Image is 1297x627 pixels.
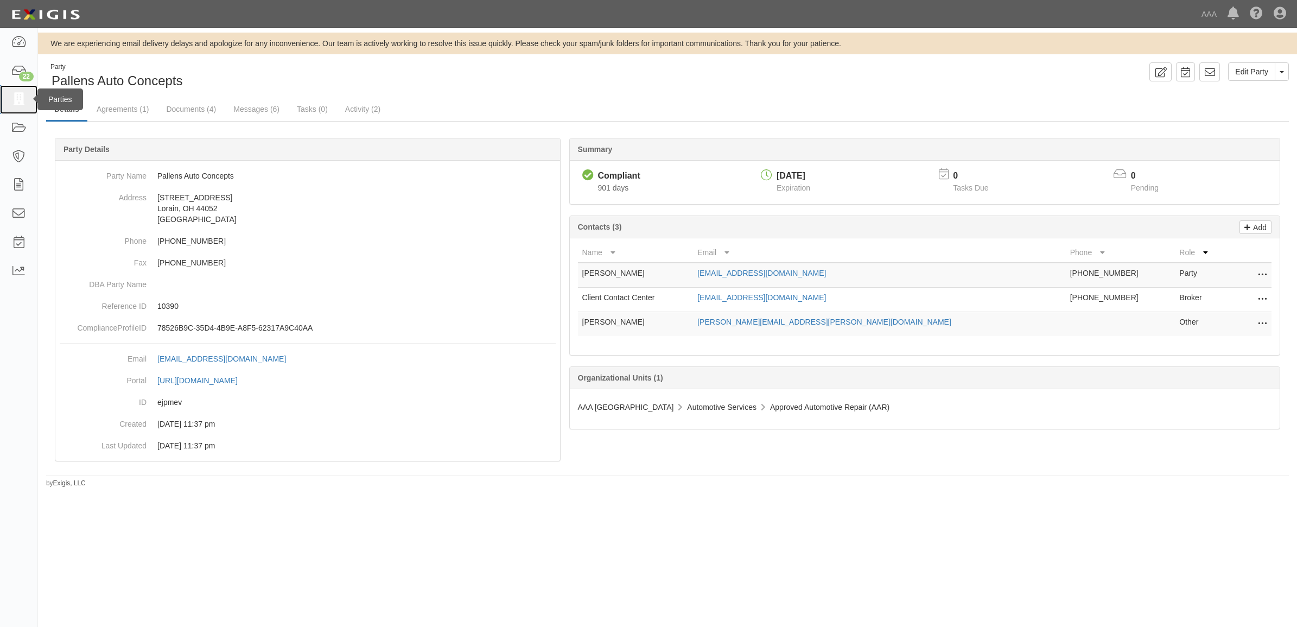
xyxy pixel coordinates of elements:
[157,322,556,333] p: 78526B9C-35D4-4B9E-A8F5-62317A9C40AA
[38,38,1297,49] div: We are experiencing email delivery delays and apologize for any inconvenience. Our team is active...
[60,187,147,203] dt: Address
[52,73,183,88] span: Pallens Auto Concepts
[46,62,659,90] div: Pallens Auto Concepts
[60,370,147,386] dt: Portal
[1066,288,1175,312] td: [PHONE_NUMBER]
[777,170,810,182] div: [DATE]
[50,62,183,72] div: Party
[1228,62,1275,81] a: Edit Party
[158,98,224,120] a: Documents (4)
[60,230,147,246] dt: Phone
[953,183,988,192] span: Tasks Due
[19,72,34,81] div: 22
[1066,243,1175,263] th: Phone
[60,391,147,408] dt: ID
[60,435,147,451] dt: Last Updated
[46,479,86,488] small: by
[582,170,594,181] i: Compliant
[1250,8,1263,21] i: Help Center - Complianz
[578,288,694,312] td: Client Contact Center
[1175,312,1228,337] td: Other
[1175,288,1228,312] td: Broker
[88,98,157,120] a: Agreements (1)
[60,187,556,230] dd: [STREET_ADDRESS] Lorain, OH 44052 [GEOGRAPHIC_DATA]
[1131,170,1172,182] p: 0
[157,376,250,385] a: [URL][DOMAIN_NAME]
[1066,263,1175,288] td: [PHONE_NUMBER]
[697,269,826,277] a: [EMAIL_ADDRESS][DOMAIN_NAME]
[63,145,110,154] b: Party Details
[687,403,756,411] span: Automotive Services
[60,413,556,435] dd: 03/09/2023 11:37 pm
[697,293,826,302] a: [EMAIL_ADDRESS][DOMAIN_NAME]
[60,295,147,312] dt: Reference ID
[60,252,556,274] dd: [PHONE_NUMBER]
[1175,243,1228,263] th: Role
[777,183,810,192] span: Expiration
[1250,221,1267,233] p: Add
[1196,3,1222,25] a: AAA
[60,348,147,364] dt: Email
[953,170,1002,182] p: 0
[60,230,556,252] dd: [PHONE_NUMBER]
[578,145,613,154] b: Summary
[60,252,147,268] dt: Fax
[289,98,336,120] a: Tasks (0)
[53,479,86,487] a: Exigis, LLC
[598,183,629,192] span: Since 03/09/2023
[60,413,147,429] dt: Created
[1131,183,1159,192] span: Pending
[1239,220,1271,234] a: Add
[770,403,889,411] span: Approved Automotive Repair (AAR)
[578,373,663,382] b: Organizational Units (1)
[578,312,694,337] td: [PERSON_NAME]
[578,403,674,411] span: AAA [GEOGRAPHIC_DATA]
[157,301,556,312] p: 10390
[693,243,1065,263] th: Email
[578,243,694,263] th: Name
[697,318,951,326] a: [PERSON_NAME][EMAIL_ADDRESS][PERSON_NAME][DOMAIN_NAME]
[225,98,288,120] a: Messages (6)
[598,170,640,182] div: Compliant
[60,317,147,333] dt: ComplianceProfileID
[60,165,147,181] dt: Party Name
[337,98,389,120] a: Activity (2)
[60,391,556,413] dd: ejpmev
[157,353,286,364] div: [EMAIL_ADDRESS][DOMAIN_NAME]
[578,263,694,288] td: [PERSON_NAME]
[60,274,147,290] dt: DBA Party Name
[60,165,556,187] dd: Pallens Auto Concepts
[1175,263,1228,288] td: Party
[60,435,556,457] dd: 03/09/2023 11:37 pm
[37,88,83,110] div: Parties
[8,5,83,24] img: logo-5460c22ac91f19d4615b14bd174203de0afe785f0fc80cf4dbbc73dc1793850b.png
[578,223,622,231] b: Contacts (3)
[157,354,298,363] a: [EMAIL_ADDRESS][DOMAIN_NAME]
